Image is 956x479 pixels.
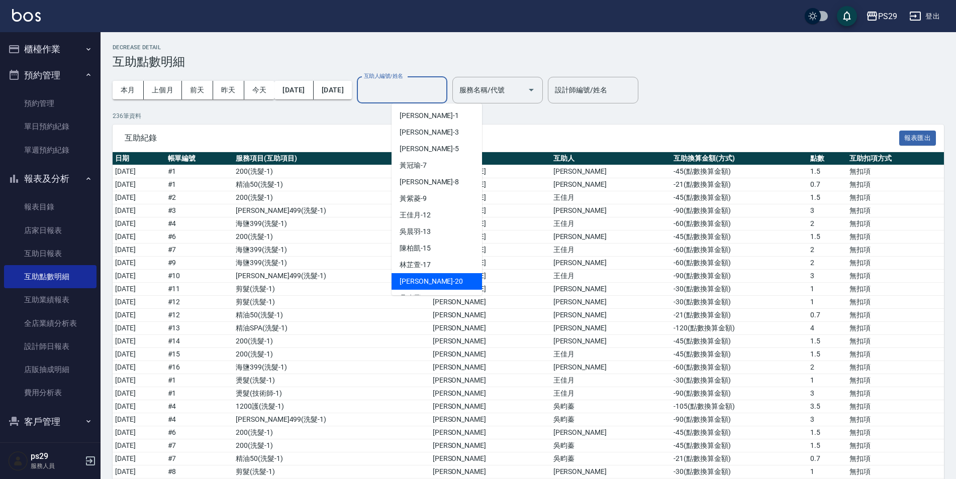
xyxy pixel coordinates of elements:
td: -30 ( 點數換算金額 ) [671,283,807,296]
td: [DATE] [113,439,165,452]
td: [DATE] [113,426,165,439]
td: [DATE] [113,387,165,400]
button: 報表及分析 [4,166,97,192]
td: -21 ( 點數換算金額 ) [671,178,807,191]
td: 王佳月 [551,270,672,283]
td: 無扣項 [847,348,944,361]
td: [PERSON_NAME] [551,257,672,270]
button: 前天 [182,81,213,99]
button: 登出 [905,7,944,26]
span: 互助紀錄 [125,133,899,143]
td: 無扣項 [847,387,944,400]
button: 本月 [113,81,144,99]
td: -45 ( 點數換算金額 ) [671,191,807,204]
td: -45 ( 點數換算金額 ) [671,348,807,361]
span: 黃冠瑜 -7 [400,160,427,171]
td: [DATE] [113,361,165,374]
button: Open [523,82,539,98]
button: [DATE] [274,81,313,99]
td: 剪髮 ( 洗髮-1 ) [233,465,430,478]
td: [PERSON_NAME] [551,178,672,191]
td: [PERSON_NAME]499 ( 洗髮-1 ) [233,270,430,283]
span: 王佳月 -12 [400,210,431,220]
td: 200 ( 洗髮-1 ) [233,426,430,439]
td: 1.5 [808,439,847,452]
td: # 14 [165,335,234,348]
td: 無扣項 [847,361,944,374]
span: 吳晨羽 -13 [400,226,431,237]
button: 預約管理 [4,62,97,88]
th: 設計師 [430,152,551,165]
td: # 16 [165,361,234,374]
td: 王佳月 [551,191,672,204]
td: 1.5 [808,230,847,244]
th: 帳單編號 [165,152,234,165]
td: [PERSON_NAME] [430,413,551,426]
span: [PERSON_NAME] -3 [400,127,459,138]
td: [PERSON_NAME] [430,439,551,452]
td: 燙髮 ( 洗髮-1 ) [233,374,430,387]
td: 無扣項 [847,204,944,217]
td: 無扣項 [847,322,944,335]
td: 200 ( 洗髮-1 ) [233,348,430,361]
td: [DATE] [113,465,165,478]
a: 互助點數明細 [4,265,97,288]
td: -60 ( 點數換算金額 ) [671,361,807,374]
span: 陳柏凱 -15 [400,243,431,254]
td: 吳畇蓁 [551,452,672,465]
td: 3 [808,413,847,426]
td: [PERSON_NAME] [551,322,672,335]
button: 報表匯出 [899,131,936,146]
td: 無扣項 [847,374,944,387]
td: 無扣項 [847,244,944,257]
td: 2 [808,257,847,270]
td: # 8 [165,465,234,478]
td: 1 [808,296,847,309]
td: [PERSON_NAME] [430,178,551,191]
td: [PERSON_NAME] [551,204,672,217]
span: [PERSON_NAME] -5 [400,144,459,154]
td: 燙髮 ( 技術師-1 ) [233,387,430,400]
td: 無扣項 [847,217,944,230]
img: Person [8,451,28,471]
th: 互助人 [551,152,672,165]
td: # 9 [165,257,234,270]
a: 單日預約紀錄 [4,115,97,138]
td: 3.5 [808,400,847,413]
td: 吳畇蓁 [551,439,672,452]
td: # 4 [165,217,234,230]
button: 櫃檯作業 [4,36,97,62]
td: 無扣項 [847,257,944,270]
td: [DATE] [113,217,165,230]
span: [PERSON_NAME] -20 [400,276,463,287]
td: 3 [808,387,847,400]
td: -120 ( 點數換算金額 ) [671,322,807,335]
td: 1.5 [808,348,847,361]
td: 無扣項 [847,465,944,478]
h3: 互助點數明細 [113,55,944,69]
h2: Decrease Detail [113,44,944,51]
td: [DATE] [113,165,165,178]
td: 0.7 [808,309,847,322]
td: 剪髮 ( 洗髮-1 ) [233,296,430,309]
td: 精油SPA ( 洗髮-1 ) [233,322,430,335]
td: 1.5 [808,426,847,439]
td: [PERSON_NAME] [430,296,551,309]
td: 2 [808,361,847,374]
td: # 1 [165,374,234,387]
td: -45 ( 點數換算金額 ) [671,426,807,439]
td: 1200護 ( 洗髮-1 ) [233,400,430,413]
td: [DATE] [113,309,165,322]
a: 單週預約紀錄 [4,139,97,162]
td: [DATE] [113,204,165,217]
td: 王佳月 [551,374,672,387]
td: [DATE] [113,374,165,387]
td: 2 [808,217,847,230]
td: # 12 [165,296,234,309]
td: [PERSON_NAME] [551,165,672,178]
td: 無扣項 [847,309,944,322]
td: [DATE] [113,452,165,465]
td: # 6 [165,230,234,244]
td: [PERSON_NAME] [430,283,551,296]
button: 商品管理 [4,434,97,460]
